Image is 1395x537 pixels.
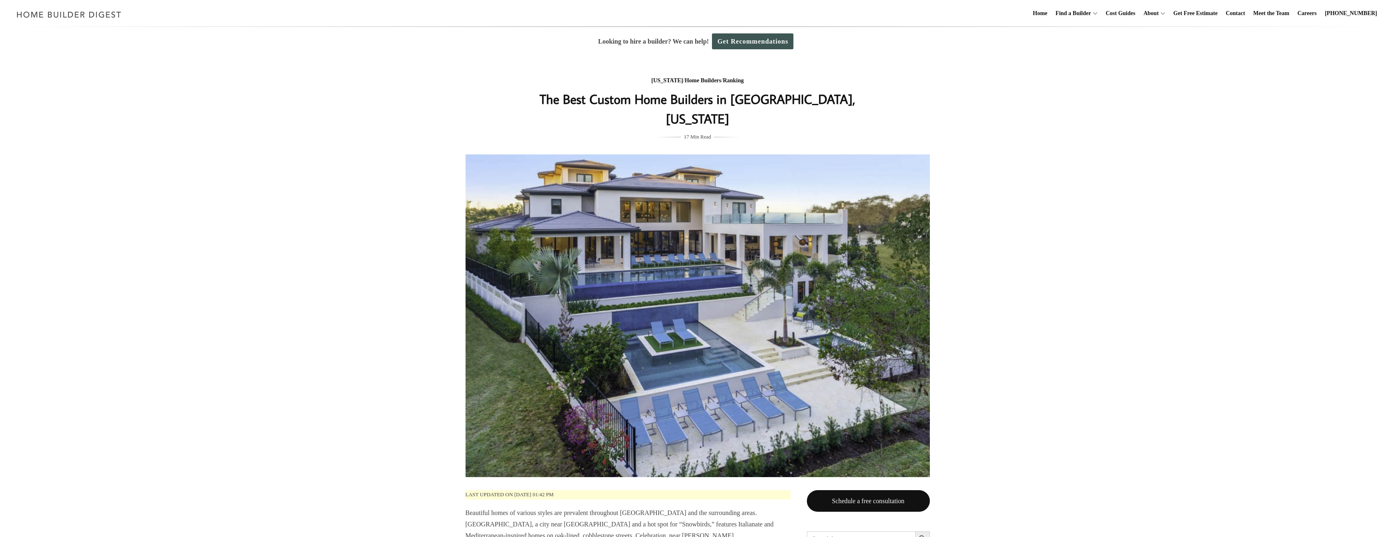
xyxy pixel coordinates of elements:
[685,77,721,84] a: Home Builders
[807,490,930,512] a: Schedule a free consultation
[1250,0,1293,26] a: Meet the Team
[535,89,860,128] h1: The Best Custom Home Builders in [GEOGRAPHIC_DATA], [US_STATE]
[1103,0,1139,26] a: Cost Guides
[1222,0,1248,26] a: Contact
[1030,0,1051,26] a: Home
[13,7,125,22] img: Home Builder Digest
[1052,0,1091,26] a: Find a Builder
[1170,0,1221,26] a: Get Free Estimate
[535,76,860,86] div: / /
[1322,0,1380,26] a: [PHONE_NUMBER]
[684,132,711,141] span: 17 Min Read
[1140,0,1158,26] a: About
[712,33,793,49] a: Get Recommendations
[723,77,744,84] a: Ranking
[651,77,683,84] a: [US_STATE]
[1294,0,1320,26] a: Careers
[466,490,791,500] p: Last updated on [DATE] 01:42 pm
